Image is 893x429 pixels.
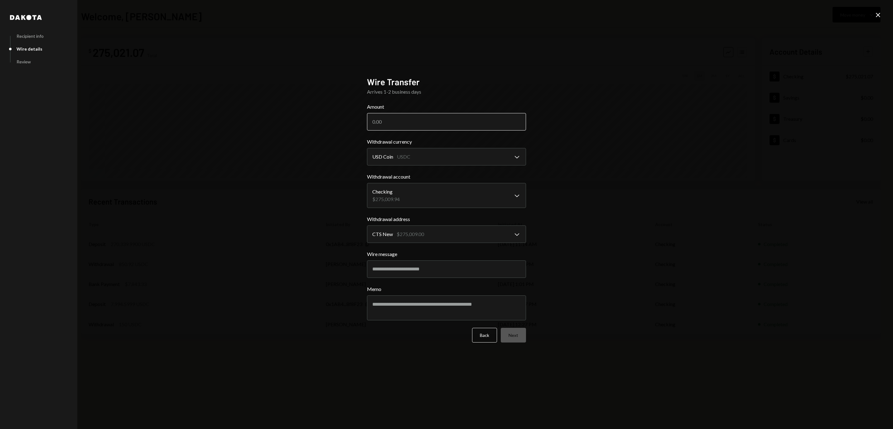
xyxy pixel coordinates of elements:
input: 0.00 [367,113,526,131]
div: Wire details [17,46,42,52]
button: Withdrawal address [367,225,526,243]
div: USDC [397,153,410,160]
button: Back [472,328,497,343]
button: Withdrawal currency [367,148,526,165]
div: Review [17,59,31,64]
label: Withdrawal address [367,215,526,223]
label: Wire message [367,250,526,258]
label: Withdrawal currency [367,138,526,145]
label: Memo [367,285,526,293]
div: Recipient info [17,33,44,39]
label: Amount [367,103,526,111]
div: Arrives 1-2 business days [367,88,526,96]
label: Withdrawal account [367,173,526,180]
h2: Wire Transfer [367,76,526,88]
button: Withdrawal account [367,183,526,208]
div: $275,009.00 [397,230,424,238]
